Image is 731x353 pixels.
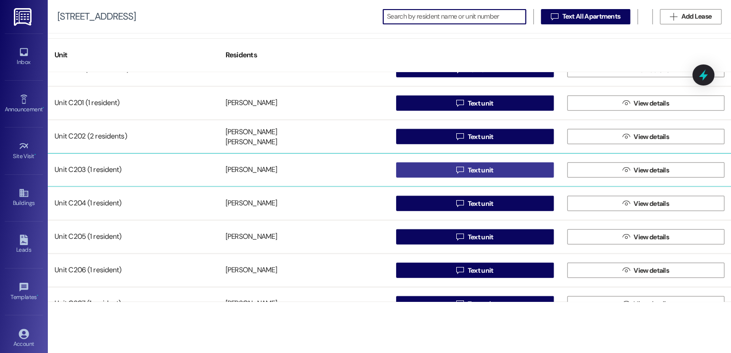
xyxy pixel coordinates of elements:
[219,43,390,67] div: Residents
[456,166,463,174] i: 
[5,232,43,257] a: Leads
[5,44,43,70] a: Inbox
[567,129,725,144] button: View details
[468,98,494,108] span: Text unit
[34,151,36,158] span: •
[623,300,630,308] i: 
[551,13,558,21] i: 
[468,266,494,276] span: Text unit
[541,9,630,24] button: Text All Apartments
[681,11,711,21] span: Add Lease
[634,232,669,242] span: View details
[567,196,725,211] button: View details
[567,229,725,245] button: View details
[396,162,554,178] button: Text unit
[396,263,554,278] button: Text unit
[43,105,44,111] span: •
[48,127,219,146] div: Unit C202 (2 residents)
[623,200,630,207] i: 
[5,279,43,305] a: Templates •
[396,96,554,111] button: Text unit
[468,299,494,309] span: Text unit
[623,166,630,174] i: 
[456,99,463,107] i: 
[567,162,725,178] button: View details
[456,267,463,274] i: 
[226,165,277,175] div: [PERSON_NAME]
[468,232,494,242] span: Text unit
[48,43,219,67] div: Unit
[226,266,277,276] div: [PERSON_NAME]
[48,261,219,280] div: Unit C206 (1 resident)
[226,232,277,242] div: [PERSON_NAME]
[468,165,494,175] span: Text unit
[226,299,277,309] div: [PERSON_NAME]
[634,266,669,276] span: View details
[226,138,277,148] div: [PERSON_NAME]
[456,200,463,207] i: 
[468,132,494,142] span: Text unit
[226,127,277,137] div: [PERSON_NAME]
[48,294,219,313] div: Unit C207 (1 resident)
[456,233,463,241] i: 
[226,98,277,108] div: [PERSON_NAME]
[48,160,219,180] div: Unit C203 (1 resident)
[567,296,725,311] button: View details
[226,199,277,209] div: [PERSON_NAME]
[634,98,669,108] span: View details
[37,292,38,299] span: •
[387,10,526,23] input: Search by resident name or unit number
[48,94,219,113] div: Unit C201 (1 resident)
[623,99,630,107] i: 
[48,194,219,213] div: Unit C204 (1 resident)
[634,299,669,309] span: View details
[468,199,494,209] span: Text unit
[623,233,630,241] i: 
[48,227,219,246] div: Unit C205 (1 resident)
[623,267,630,274] i: 
[396,229,554,245] button: Text unit
[660,9,721,24] button: Add Lease
[5,185,43,211] a: Buildings
[634,132,669,142] span: View details
[5,138,43,164] a: Site Visit •
[562,11,620,21] span: Text All Apartments
[456,133,463,140] i: 
[670,13,677,21] i: 
[456,300,463,308] i: 
[567,96,725,111] button: View details
[14,8,33,26] img: ResiDesk Logo
[396,196,554,211] button: Text unit
[634,165,669,175] span: View details
[57,11,136,21] div: [STREET_ADDRESS]
[396,129,554,144] button: Text unit
[396,296,554,311] button: Text unit
[634,199,669,209] span: View details
[5,326,43,352] a: Account
[567,263,725,278] button: View details
[623,133,630,140] i: 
